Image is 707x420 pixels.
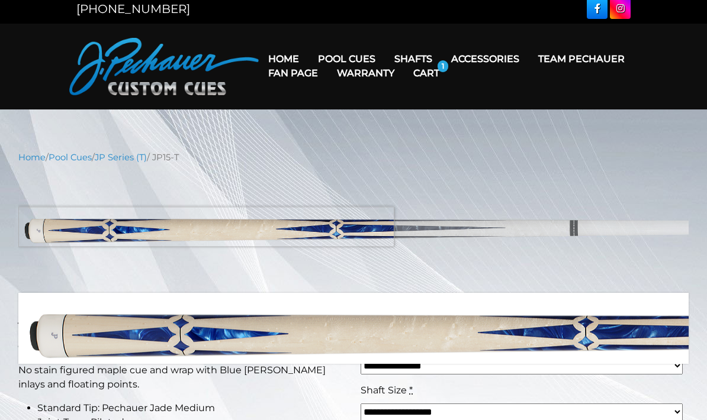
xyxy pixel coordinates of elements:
a: Shafts [385,44,442,74]
strong: This Pechauer pool cue takes 6-10 weeks to ship. [18,343,289,357]
img: Pechauer Custom Cues [69,38,259,95]
a: Accessories [442,44,529,74]
span: $ [361,305,371,325]
a: Fan Page [259,58,327,88]
span: Cue Weight [361,338,417,350]
a: Pool Cues [308,44,385,74]
a: [PHONE_NUMBER] [76,2,190,16]
a: Home [18,152,46,163]
nav: Breadcrumb [18,151,689,164]
span: Shaft Size [361,385,407,396]
strong: JP15-T Pool Cue [18,302,204,331]
a: Warranty [327,58,404,88]
bdi: 570.00 [361,305,426,325]
a: Home [259,44,308,74]
li: Standard Tip: Pechauer Jade Medium [37,401,346,415]
a: Pool Cues [49,152,92,163]
p: No stain figured maple cue and wrap with Blue [PERSON_NAME] inlays and floating points. [18,363,346,392]
a: Cart [404,58,449,88]
abbr: required [420,338,423,350]
abbr: required [409,385,413,396]
a: JP Series (T) [95,152,147,163]
a: Team Pechauer [529,44,634,74]
img: jp15-T.png [18,173,689,284]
